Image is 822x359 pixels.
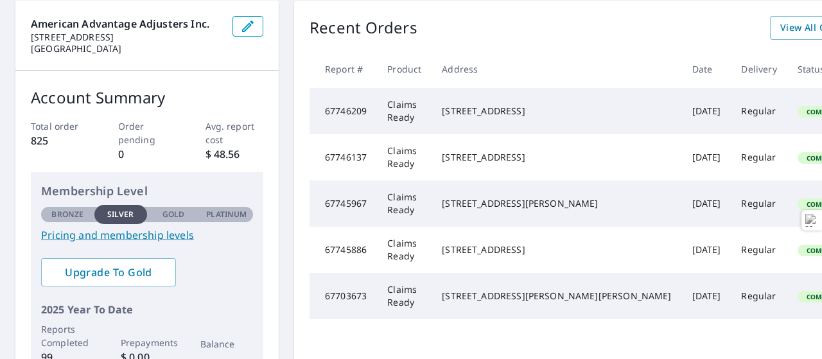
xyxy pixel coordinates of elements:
[118,146,177,162] p: 0
[682,50,731,88] th: Date
[682,227,731,273] td: [DATE]
[682,273,731,319] td: [DATE]
[442,290,671,302] div: [STREET_ADDRESS][PERSON_NAME][PERSON_NAME]
[310,227,377,273] td: 67745886
[200,337,254,351] p: Balance
[121,336,174,349] p: Prepayments
[41,302,253,317] p: 2025 Year To Date
[731,134,787,180] td: Regular
[377,227,432,273] td: Claims Ready
[51,209,83,220] p: Bronze
[682,88,731,134] td: [DATE]
[310,50,377,88] th: Report #
[206,209,247,220] p: Platinum
[118,119,177,146] p: Order pending
[31,43,222,55] p: [GEOGRAPHIC_DATA]
[51,265,166,279] span: Upgrade To Gold
[41,322,94,349] p: Reports Completed
[31,86,263,109] p: Account Summary
[41,227,253,243] a: Pricing and membership levels
[162,209,184,220] p: Gold
[442,151,671,164] div: [STREET_ADDRESS]
[41,182,253,200] p: Membership Level
[377,50,432,88] th: Product
[310,16,417,40] p: Recent Orders
[432,50,681,88] th: Address
[442,105,671,118] div: [STREET_ADDRESS]
[377,88,432,134] td: Claims Ready
[31,31,222,43] p: [STREET_ADDRESS]
[682,180,731,227] td: [DATE]
[107,209,134,220] p: Silver
[41,258,176,286] a: Upgrade To Gold
[31,16,222,31] p: American Advantage Adjusters Inc.
[442,243,671,256] div: [STREET_ADDRESS]
[205,146,264,162] p: $ 48.56
[377,180,432,227] td: Claims Ready
[731,50,787,88] th: Delivery
[731,88,787,134] td: Regular
[442,197,671,210] div: [STREET_ADDRESS][PERSON_NAME]
[310,180,377,227] td: 67745967
[731,227,787,273] td: Regular
[682,134,731,180] td: [DATE]
[731,273,787,319] td: Regular
[310,134,377,180] td: 67746137
[310,273,377,319] td: 67703673
[205,119,264,146] p: Avg. report cost
[377,273,432,319] td: Claims Ready
[731,180,787,227] td: Regular
[31,133,89,148] p: 825
[310,88,377,134] td: 67746209
[31,119,89,133] p: Total order
[377,134,432,180] td: Claims Ready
